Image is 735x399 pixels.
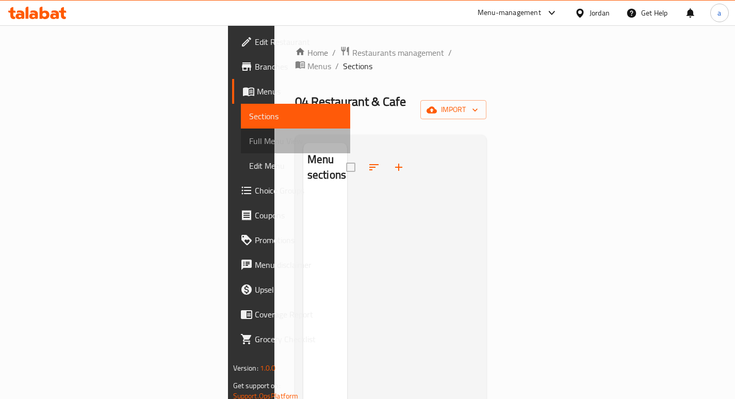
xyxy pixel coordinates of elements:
[232,327,351,352] a: Grocery Checklist
[255,283,342,296] span: Upsell
[303,192,347,200] nav: Menu sections
[233,379,281,392] span: Get support on:
[340,46,444,59] a: Restaurants management
[255,333,342,345] span: Grocery Checklist
[249,110,342,122] span: Sections
[241,153,351,178] a: Edit Menu
[232,302,351,327] a: Coverage Report
[255,36,342,48] span: Edit Restaurant
[717,7,721,19] span: a
[260,361,276,375] span: 1.0.0
[429,103,478,116] span: import
[448,46,452,59] li: /
[255,209,342,221] span: Coupons
[257,85,342,98] span: Menus
[295,46,487,73] nav: breadcrumb
[241,104,351,129] a: Sections
[255,184,342,197] span: Choice Groups
[352,46,444,59] span: Restaurants management
[255,259,342,271] span: Menu disclaimer
[232,79,351,104] a: Menus
[255,60,342,73] span: Branches
[241,129,351,153] a: Full Menu View
[232,203,351,228] a: Coupons
[232,178,351,203] a: Choice Groups
[590,7,610,19] div: Jordan
[343,60,372,72] span: Sections
[420,100,486,119] button: import
[478,7,541,19] div: Menu-management
[232,54,351,79] a: Branches
[249,159,342,172] span: Edit Menu
[386,155,411,180] button: Add section
[233,361,258,375] span: Version:
[232,277,351,302] a: Upsell
[232,252,351,277] a: Menu disclaimer
[232,29,351,54] a: Edit Restaurant
[255,234,342,246] span: Promotions
[232,228,351,252] a: Promotions
[255,308,342,321] span: Coverage Report
[249,135,342,147] span: Full Menu View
